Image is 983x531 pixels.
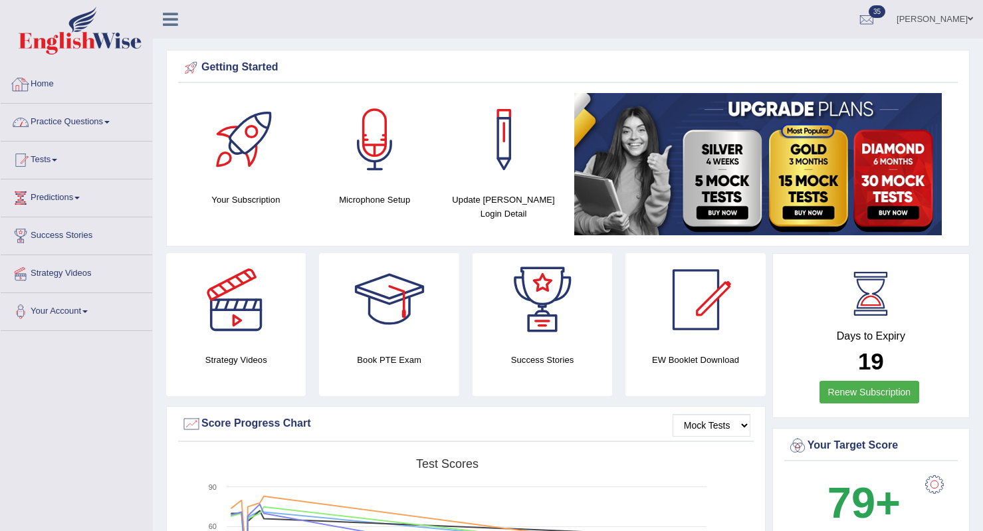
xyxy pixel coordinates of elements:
[625,353,765,367] h4: EW Booklet Download
[1,66,152,99] a: Home
[819,381,920,403] a: Renew Subscription
[1,293,152,326] a: Your Account
[1,104,152,137] a: Practice Questions
[869,5,885,18] span: 35
[1,255,152,288] a: Strategy Videos
[574,93,942,235] img: small5.jpg
[209,522,217,530] text: 60
[209,483,217,491] text: 90
[827,478,901,527] b: 79+
[166,353,306,367] h4: Strategy Videos
[1,179,152,213] a: Predictions
[788,330,954,342] h4: Days to Expiry
[1,217,152,251] a: Success Stories
[181,414,750,434] div: Score Progress Chart
[188,193,304,207] h4: Your Subscription
[317,193,433,207] h4: Microphone Setup
[416,457,479,471] tspan: Test scores
[1,142,152,175] a: Tests
[181,58,954,78] div: Getting Started
[788,436,954,456] div: Your Target Score
[858,348,884,374] b: 19
[446,193,562,221] h4: Update [PERSON_NAME] Login Detail
[473,353,612,367] h4: Success Stories
[319,353,459,367] h4: Book PTE Exam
